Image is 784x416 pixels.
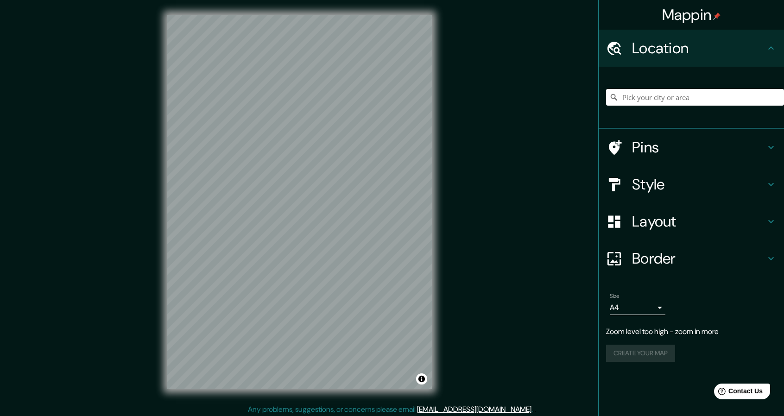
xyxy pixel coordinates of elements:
[713,13,721,20] img: pin-icon.png
[533,404,534,415] div: .
[417,404,531,414] a: [EMAIL_ADDRESS][DOMAIN_NAME]
[662,6,721,24] h4: Mappin
[632,212,765,231] h4: Layout
[416,373,427,384] button: Toggle attribution
[599,166,784,203] div: Style
[599,129,784,166] div: Pins
[534,404,536,415] div: .
[248,404,533,415] p: Any problems, suggestions, or concerns please email .
[599,203,784,240] div: Layout
[167,15,432,389] canvas: Map
[702,380,774,406] iframe: Help widget launcher
[606,326,777,337] p: Zoom level too high - zoom in more
[632,138,765,157] h4: Pins
[632,249,765,268] h4: Border
[632,175,765,194] h4: Style
[599,30,784,67] div: Location
[610,292,620,300] label: Size
[599,240,784,277] div: Border
[632,39,765,57] h4: Location
[606,89,784,106] input: Pick your city or area
[610,300,665,315] div: A4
